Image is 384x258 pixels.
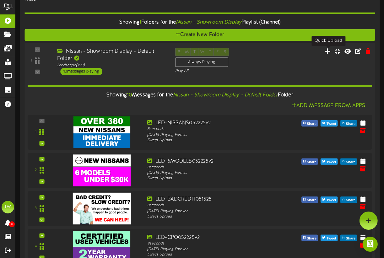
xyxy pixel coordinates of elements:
[325,235,338,242] span: Tweet
[147,196,281,203] div: LED-BADCREDIT051525
[57,63,165,68] div: Landscape ( 16:9 )
[325,159,338,166] span: Tweet
[306,159,318,166] span: Share
[363,237,378,252] div: Open Intercom Messenger
[73,154,131,186] img: 4d746176-3dc1-42ff-b4ac-b19b51fb25a2.png
[147,138,281,143] div: Direct Upload
[344,197,357,204] span: Share
[147,203,281,208] div: 8 seconds
[340,196,357,203] button: Share
[173,92,278,98] i: Nissan - Showroom Display - Default Folder
[321,235,338,241] button: Tweet
[147,176,281,181] div: Direct Upload
[24,29,375,41] button: Create New Folder
[344,121,357,127] span: Share
[306,197,318,204] span: Share
[301,196,318,203] button: Share
[340,235,357,241] button: Share
[127,92,132,98] span: 10
[301,120,318,126] button: Share
[147,132,281,137] div: [DATE] - Playing Forever
[73,193,131,224] img: 443b7dec-9010-4035-a97e-25af77bad421.png
[325,197,338,204] span: Tweet
[147,234,281,241] div: LED-CPO052225v2
[340,120,357,126] button: Share
[147,247,281,252] div: [DATE] - Playing Forever
[23,89,377,102] div: Showing Messages for the Folder
[147,165,281,170] div: 8 seconds
[306,121,318,127] span: Share
[147,214,281,219] div: Direct Upload
[2,201,14,213] div: TM
[344,235,357,242] span: Share
[147,241,281,246] div: 8 seconds
[344,159,357,166] span: Share
[325,121,338,127] span: Tweet
[321,196,338,203] button: Tweet
[147,120,281,127] div: LED-NISSANS052225v2
[147,158,281,165] div: LED-6MODELS052225v2
[176,19,241,25] i: Nissan - Showroom Display
[321,159,338,165] button: Tweet
[340,159,357,165] button: Share
[147,208,281,214] div: [DATE] - Playing Forever
[20,16,380,29] div: Showing Folders for the Playlist (Channel)
[301,235,318,241] button: Share
[60,68,102,75] div: 10 messages playing
[147,170,281,176] div: [DATE] - Playing Forever
[73,116,130,148] img: 66d00541-5690-40a1-ad41-f6eb2dc1c8a6.png
[301,159,318,165] button: Share
[147,127,281,132] div: 8 seconds
[290,102,367,110] button: Add Message From Apps
[139,19,141,25] span: 1
[175,58,228,67] div: Always Playing
[57,48,165,62] div: Nissan - Showroom Display - Default Folder
[321,120,338,126] button: Tweet
[147,252,281,257] div: Direct Upload
[306,235,318,242] span: Share
[175,68,254,74] div: Play All
[9,221,15,227] span: 0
